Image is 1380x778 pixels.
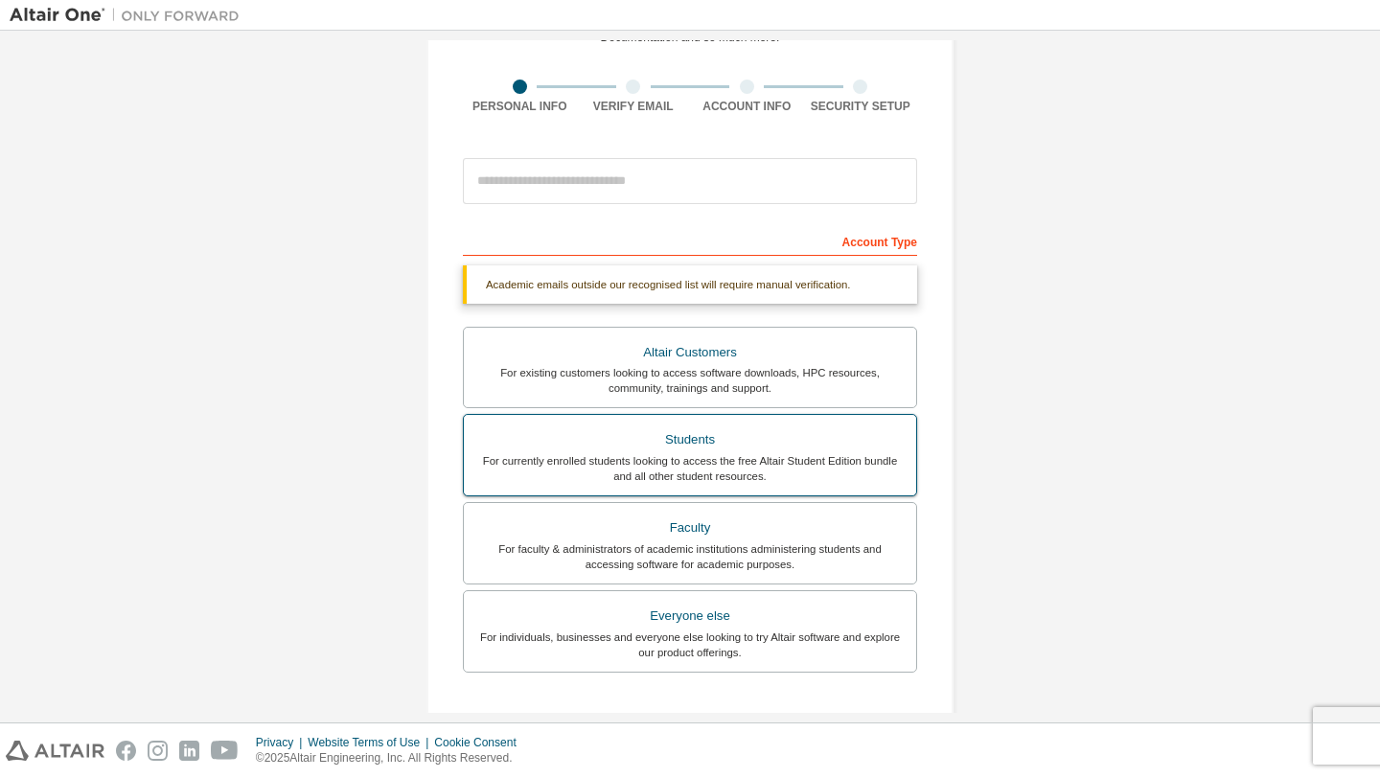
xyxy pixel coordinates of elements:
[475,629,905,660] div: For individuals, businesses and everyone else looking to try Altair software and explore our prod...
[6,741,104,761] img: altair_logo.svg
[256,735,308,750] div: Privacy
[475,515,905,541] div: Faculty
[463,701,917,732] div: Your Profile
[116,741,136,761] img: facebook.svg
[577,99,691,114] div: Verify Email
[475,365,905,396] div: For existing customers looking to access software downloads, HPC resources, community, trainings ...
[463,99,577,114] div: Personal Info
[10,6,249,25] img: Altair One
[256,750,528,767] p: © 2025 Altair Engineering, Inc. All Rights Reserved.
[475,453,905,484] div: For currently enrolled students looking to access the free Altair Student Edition bundle and all ...
[690,99,804,114] div: Account Info
[308,735,434,750] div: Website Terms of Use
[475,339,905,366] div: Altair Customers
[475,541,905,572] div: For faculty & administrators of academic institutions administering students and accessing softwa...
[179,741,199,761] img: linkedin.svg
[434,735,527,750] div: Cookie Consent
[804,99,918,114] div: Security Setup
[463,225,917,256] div: Account Type
[475,426,905,453] div: Students
[475,603,905,629] div: Everyone else
[211,741,239,761] img: youtube.svg
[463,265,917,304] div: Academic emails outside our recognised list will require manual verification.
[148,741,168,761] img: instagram.svg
